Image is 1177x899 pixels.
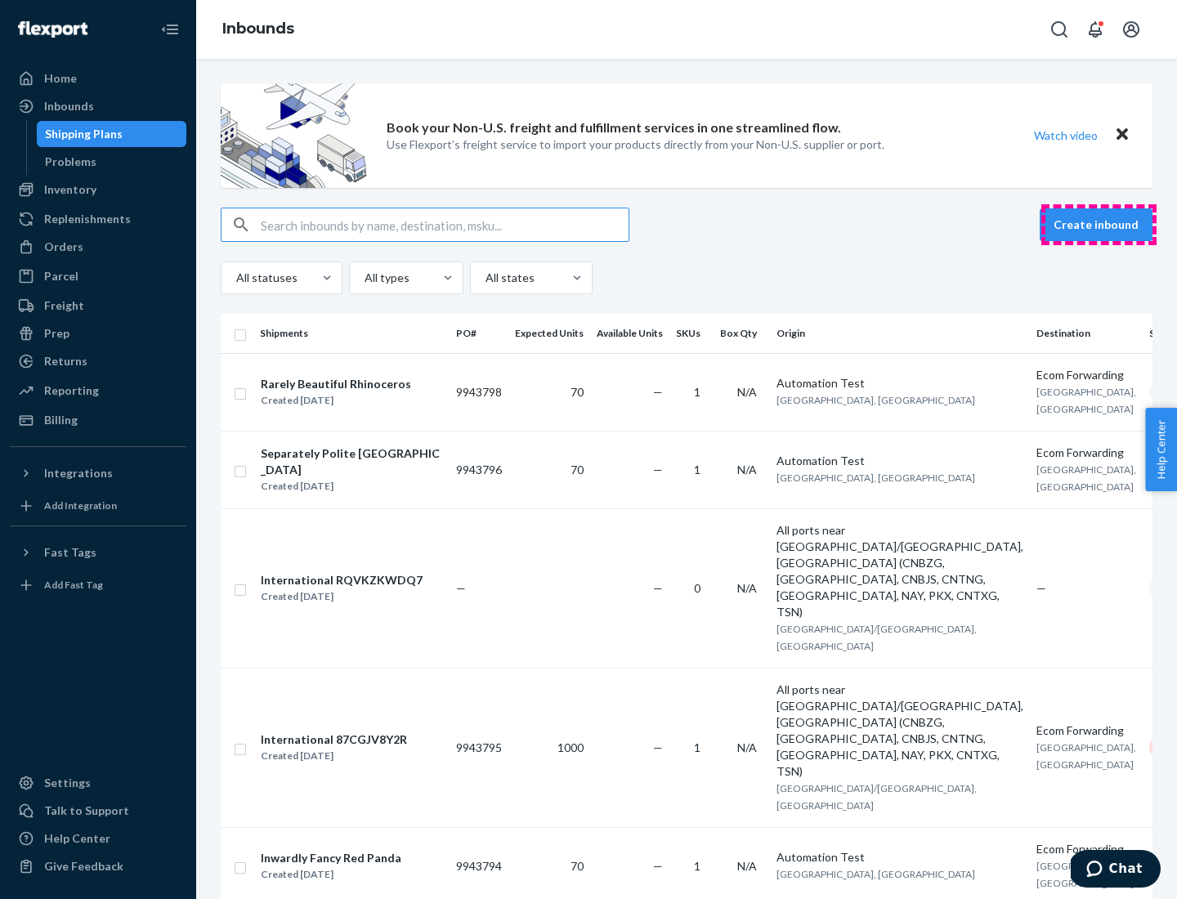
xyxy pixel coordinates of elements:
[44,578,103,592] div: Add Fast Tag
[44,412,78,428] div: Billing
[737,740,757,754] span: N/A
[10,93,186,119] a: Inbounds
[44,181,96,198] div: Inventory
[737,859,757,873] span: N/A
[737,581,757,595] span: N/A
[10,853,186,879] button: Give Feedback
[44,544,96,561] div: Fast Tags
[776,394,975,406] span: [GEOGRAPHIC_DATA], [GEOGRAPHIC_DATA]
[1036,367,1136,383] div: Ecom Forwarding
[450,668,508,827] td: 9943795
[1145,408,1177,491] button: Help Center
[1040,208,1152,241] button: Create inbound
[10,263,186,289] a: Parcel
[261,866,401,883] div: Created [DATE]
[776,682,1023,780] div: All ports near [GEOGRAPHIC_DATA]/[GEOGRAPHIC_DATA], [GEOGRAPHIC_DATA] (CNBZG, [GEOGRAPHIC_DATA], ...
[44,499,117,512] div: Add Integration
[37,121,187,147] a: Shipping Plans
[44,211,131,227] div: Replenishments
[261,392,411,409] div: Created [DATE]
[10,348,186,374] a: Returns
[387,119,841,137] p: Book your Non-U.S. freight and fulfillment services in one streamlined flow.
[653,859,663,873] span: —
[694,463,700,476] span: 1
[261,731,407,748] div: International 87CGJV8Y2R
[776,375,1023,391] div: Automation Test
[571,385,584,399] span: 70
[44,858,123,874] div: Give Feedback
[694,859,700,873] span: 1
[44,268,78,284] div: Parcel
[653,740,663,754] span: —
[1036,445,1136,461] div: Ecom Forwarding
[10,378,186,404] a: Reporting
[261,748,407,764] div: Created [DATE]
[154,13,186,46] button: Close Navigation
[261,478,442,494] div: Created [DATE]
[557,740,584,754] span: 1000
[737,463,757,476] span: N/A
[1036,841,1136,857] div: Ecom Forwarding
[10,493,186,519] a: Add Integration
[1036,581,1046,595] span: —
[1036,722,1136,739] div: Ecom Forwarding
[44,382,99,399] div: Reporting
[1071,850,1161,891] iframe: Opens a widget where you can chat to one of our agents
[18,21,87,38] img: Flexport logo
[1043,13,1076,46] button: Open Search Box
[45,154,96,170] div: Problems
[694,740,700,754] span: 1
[571,859,584,873] span: 70
[1023,123,1108,147] button: Watch video
[776,849,1023,865] div: Automation Test
[1036,860,1136,889] span: [GEOGRAPHIC_DATA], [GEOGRAPHIC_DATA]
[44,70,77,87] div: Home
[1036,386,1136,415] span: [GEOGRAPHIC_DATA], [GEOGRAPHIC_DATA]
[10,320,186,347] a: Prep
[253,314,450,353] th: Shipments
[363,270,365,286] input: All types
[10,407,186,433] a: Billing
[10,572,186,598] a: Add Fast Tag
[508,314,590,353] th: Expected Units
[10,65,186,92] a: Home
[450,353,508,431] td: 9943798
[44,297,84,314] div: Freight
[1030,314,1143,353] th: Destination
[44,830,110,847] div: Help Center
[714,314,770,353] th: Box Qty
[669,314,714,353] th: SKUs
[222,20,294,38] a: Inbounds
[776,522,1023,620] div: All ports near [GEOGRAPHIC_DATA]/[GEOGRAPHIC_DATA], [GEOGRAPHIC_DATA] (CNBZG, [GEOGRAPHIC_DATA], ...
[10,206,186,232] a: Replenishments
[1079,13,1112,46] button: Open notifications
[10,460,186,486] button: Integrations
[653,581,663,595] span: —
[10,770,186,796] a: Settings
[1036,741,1136,771] span: [GEOGRAPHIC_DATA], [GEOGRAPHIC_DATA]
[450,314,508,353] th: PO#
[776,472,975,484] span: [GEOGRAPHIC_DATA], [GEOGRAPHIC_DATA]
[209,6,307,53] ol: breadcrumbs
[776,453,1023,469] div: Automation Test
[261,850,401,866] div: Inwardly Fancy Red Panda
[694,385,700,399] span: 1
[387,136,884,153] p: Use Flexport’s freight service to import your products directly from your Non-U.S. supplier or port.
[261,445,442,478] div: Separately Polite [GEOGRAPHIC_DATA]
[1115,13,1148,46] button: Open account menu
[44,98,94,114] div: Inbounds
[10,539,186,566] button: Fast Tags
[10,798,186,824] button: Talk to Support
[590,314,669,353] th: Available Units
[44,353,87,369] div: Returns
[653,463,663,476] span: —
[1112,123,1133,147] button: Close
[10,825,186,852] a: Help Center
[44,775,91,791] div: Settings
[737,385,757,399] span: N/A
[261,588,423,605] div: Created [DATE]
[571,463,584,476] span: 70
[10,177,186,203] a: Inventory
[653,385,663,399] span: —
